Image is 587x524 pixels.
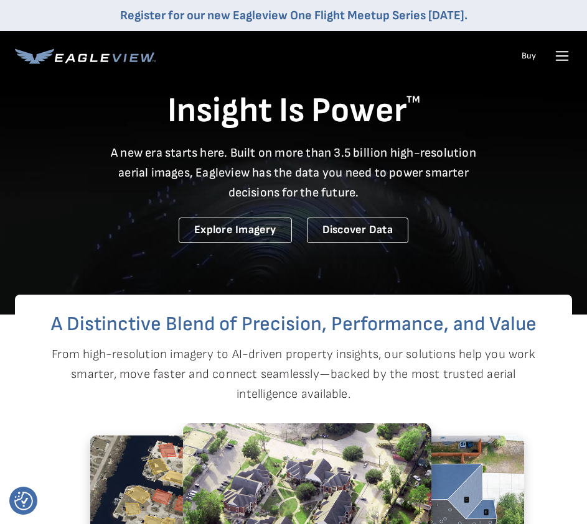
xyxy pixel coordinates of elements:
[307,218,408,243] a: Discover Data
[406,94,420,106] sup: TM
[120,8,467,23] a: Register for our new Eagleview One Flight Meetup Series [DATE].
[15,90,572,133] h1: Insight Is Power
[27,344,560,404] p: From high-resolution imagery to AI-driven property insights, our solutions help you work smarter,...
[522,50,536,62] a: Buy
[15,315,572,334] h2: A Distinctive Blend of Precision, Performance, and Value
[14,492,33,510] img: Revisit consent button
[14,492,33,510] button: Consent Preferences
[179,218,292,243] a: Explore Imagery
[103,143,484,203] p: A new era starts here. Built on more than 3.5 billion high-resolution aerial images, Eagleview ha...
